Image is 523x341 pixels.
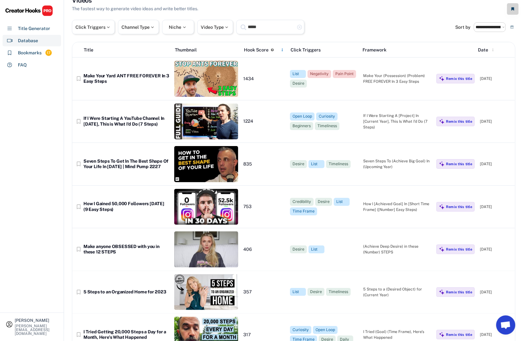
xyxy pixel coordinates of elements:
div: Remix this title [446,119,472,124]
img: MagicMajor%20%28Purple%29.svg [439,246,445,252]
button: bookmark_border [75,331,82,338]
div: Click Triggers [291,47,357,53]
div: I Tried (Goal) (Time Frame), Here’s What Happened [363,329,431,340]
div: Remix this title [446,76,472,81]
div: Seven Steps To (Achieve Big Goal) In (Upcoming Year) [363,158,431,170]
div: [DATE] [480,204,512,210]
div: The fastest way to generate video ideas and write better titles. [72,5,198,12]
button: bookmark_border [75,246,82,252]
div: Database [18,37,38,44]
img: CHPRO%20Logo.svg [5,5,53,16]
div: Desire [310,289,322,295]
button: bookmark_border [75,161,82,167]
div: (Achieve Deep Desire) in these (Number) STEPS [363,244,431,255]
div: Framework [363,47,429,53]
div: Desire [293,247,304,252]
div: Title [84,47,93,53]
div: 835 [243,161,285,167]
button: bookmark_border [75,204,82,210]
div: Title Generator [18,25,50,32]
img: MagicMajor%20%28Purple%29.svg [439,332,445,337]
div: Remix this title [446,247,472,252]
div: [DATE] [480,119,512,124]
img: MagicMajor%20%28Purple%29.svg [439,161,445,167]
div: List [311,161,322,167]
div: Timeliness [317,123,337,129]
div: Bookmarks [18,50,42,56]
div: [DATE] [480,161,512,167]
div: 753 [243,204,285,210]
div: Video Type [201,25,230,29]
div: Click Triggers [75,25,111,29]
img: MagicMajor%20%28Purple%29.svg [439,204,445,210]
div: Make anyone OBSESSED with you in these 12 STEPS [83,244,169,255]
img: vtIAKEW5tps-26b77a36-af47-4856-9a56-f189a389256b.jpeg [174,146,238,182]
button: bookmark_border [75,75,82,82]
div: Open Loop [316,327,335,333]
div: Channel Type [121,25,155,29]
div: Time Frame [293,209,315,214]
div: Remix this title [446,332,472,337]
div: 1434 [243,76,285,82]
div: I Tried Getting 20,000 Steps a Day for a Month, Here's What Happened [83,329,169,340]
div: Timeliness [329,289,348,295]
div: List [293,289,303,295]
div: How I Gained 50,000 Followers [DATE] (9 Easy Steps) [83,201,169,212]
img: MagicMajor%20%28Purple%29.svg [439,76,445,81]
div: Credibility [293,199,311,205]
img: MagicMajor%20%28Purple%29.svg [439,119,445,124]
div: FAQ [18,62,27,68]
div: List [311,247,322,252]
div: 5 Steps to an Organized Home for 2023 [83,289,169,295]
div: 406 [243,247,285,252]
div: Remix this title [446,162,472,166]
div: [DATE] [480,289,512,295]
div: 317 [243,332,285,338]
img: aqMtUYyXh2Y-9c47de47-00a3-438a-8756-3a73909ec342.jpeg [174,231,238,267]
div: Date [478,47,488,53]
div: Beginners [293,123,311,129]
div: How I [Achieved Goal] In [Short Time Frame] ([Number] Easy Steps) [363,201,431,213]
div: Desire [293,81,304,86]
img: MakeYourYardANTFREEFOREVERIn3EasySteps-TheMillennialGardener.jpg [174,61,238,97]
div: Niche [169,25,187,29]
div: Remix this title [446,290,472,294]
div: 357 [243,289,285,295]
div: Make Your Yard ANT FREE FOREVER In 3 Easy Steps [83,73,169,84]
div: Hook Score [244,47,269,53]
div: Sort by [455,25,471,29]
div: List [293,71,303,77]
div: Curiosity [319,114,335,119]
div: [DATE] [480,246,512,252]
div: 1224 [243,119,285,124]
div: [PERSON_NAME] [15,318,58,322]
div: Negativity [310,71,329,77]
div: If I Were Starting A [Project] In [Current Year], This Is What I’d Do (7 Steps) [363,113,431,130]
a: Open chat [496,315,515,335]
div: List [336,199,347,205]
img: thumbnail_A40FrNEsghc.jpg [174,189,238,225]
div: Open Loop [293,114,312,119]
img: 5StepstoanOrganizedHomefor2023-ClutterBug.jpg [174,274,238,310]
div: Seven Steps To Get In The Best Shape Of Your Life In [DATE] | Mind Pump 2227 [83,159,169,170]
div: Thumbnail [175,47,239,53]
img: MagicMajor%20%28Purple%29.svg [439,289,445,295]
button: bookmark_border [75,118,82,125]
div: Make Your (Possession) (Problem) FREE FOREVER In 3 Easy Steps [363,73,431,84]
div: [DATE] [480,76,512,81]
div: Remix this title [446,205,472,209]
button: highlight_remove [297,24,302,30]
div: Desire [318,199,330,205]
button: bookmark_border [75,289,82,295]
div: Curiosity [293,327,309,333]
div: If I Were Starting A YouTube Channel In [DATE], This is What I'd Do (7 Steps) [83,116,169,127]
div: Desire [293,161,304,167]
